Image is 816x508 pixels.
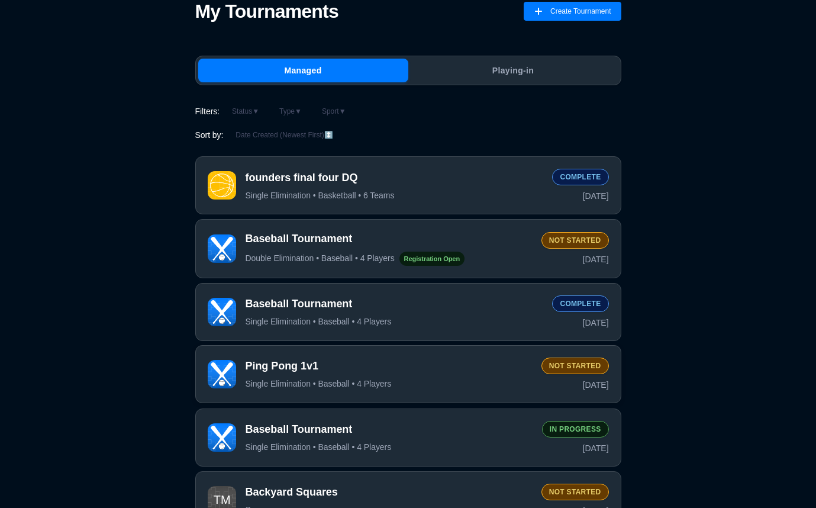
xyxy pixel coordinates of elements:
span: Double Elimination • Baseball • 4 Players [246,253,395,263]
span: Ping Pong 1v1 [246,359,532,374]
span: Single Elimination • Baseball • 4 Players [246,316,392,327]
span: Single Elimination • Baseball • 4 Players [246,442,392,452]
span: Baseball Tournament [246,297,543,311]
span: Registration Open [404,253,460,265]
span: [DATE] [583,379,609,391]
button: TournamentBaseball TournamentSingle Elimination • Baseball • 4 PlayersIn Progress[DATE] [195,409,621,467]
button: Managed [198,59,408,82]
div: Not Started [541,232,609,249]
img: Tournament [208,298,236,326]
span: Filters: [195,105,220,117]
button: Status▼ [224,104,267,118]
span: Create Tournament [550,2,611,21]
button: Date Created (Newest First)↕️ [228,128,340,142]
span: [DATE] [583,317,609,329]
button: TournamentBaseball TournamentSingle Elimination • Baseball • 4 PlayersComplete[DATE] [195,283,621,341]
button: Tournamentfounders final four DQSingle Elimination • Basketball • 6 TeamsComplete[DATE] [195,156,621,214]
button: Playing-in [408,59,618,82]
img: Tournament [208,360,236,388]
img: Tournament [208,234,236,263]
span: [DATE] [583,190,609,202]
span: Baseball Tournament [246,422,533,437]
span: Single Elimination • Baseball • 4 Players [246,378,392,389]
button: Sport▼ [314,104,354,118]
button: TournamentBaseball TournamentDouble Elimination • Baseball • 4 PlayersRegistration OpenNot Starte... [195,219,621,278]
div: Complete [552,295,608,312]
span: Baseball Tournament [246,232,532,246]
span: Single Elimination • Basketball • 6 Teams [246,190,395,201]
button: Create Tournament [524,2,621,21]
div: In Progress [542,421,609,438]
div: Not Started [541,484,609,500]
button: TournamentPing Pong 1v1Single Elimination • Baseball • 4 PlayersNot Started[DATE] [195,345,621,403]
span: [DATE] [583,442,609,454]
button: Type▼ [272,104,309,118]
img: Tournament [208,423,236,452]
div: Not Started [541,358,609,374]
span: Sort by: [195,129,224,141]
span: [DATE] [583,253,609,265]
span: Backyard Squares [246,485,532,500]
div: Complete [552,169,608,185]
img: Tournament [208,171,236,200]
span: founders final four DQ [246,171,543,185]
